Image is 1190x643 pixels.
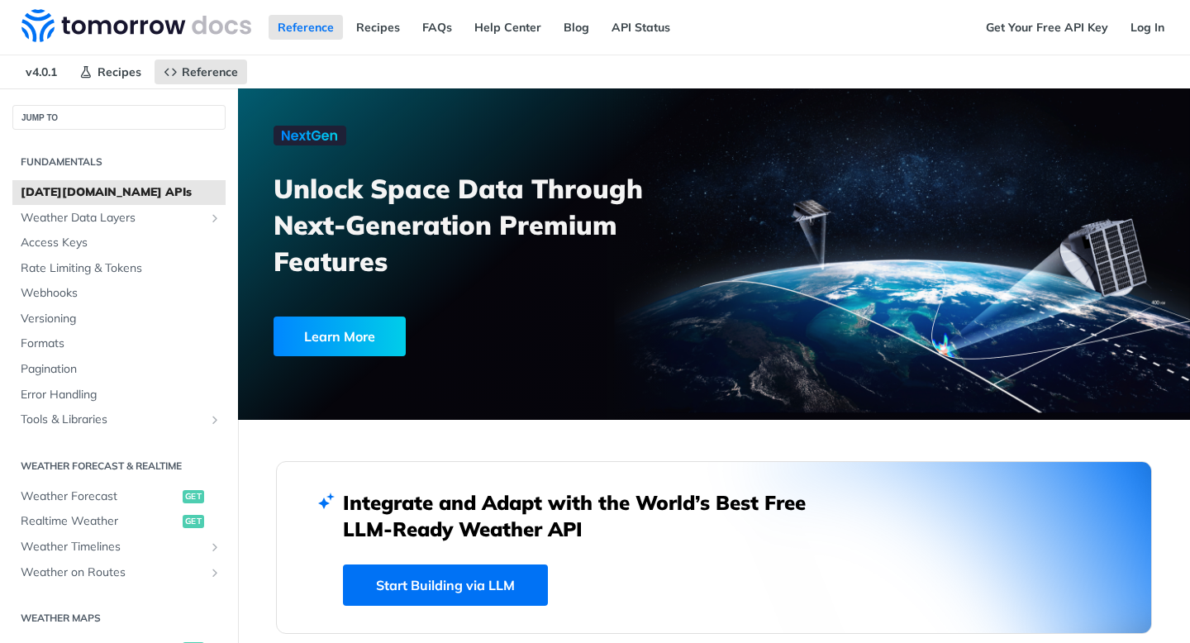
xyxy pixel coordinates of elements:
[98,64,141,79] span: Recipes
[208,413,221,426] button: Show subpages for Tools & Libraries
[274,317,640,356] a: Learn More
[21,412,204,428] span: Tools & Libraries
[343,489,831,542] h2: Integrate and Adapt with the World’s Best Free LLM-Ready Weather API
[12,509,226,534] a: Realtime Weatherget
[182,64,238,79] span: Reference
[977,15,1117,40] a: Get Your Free API Key
[155,60,247,84] a: Reference
[12,459,226,474] h2: Weather Forecast & realtime
[12,331,226,356] a: Formats
[12,307,226,331] a: Versioning
[274,170,732,279] h3: Unlock Space Data Through Next-Generation Premium Features
[274,126,346,145] img: NextGen
[269,15,343,40] a: Reference
[183,490,204,503] span: get
[21,235,221,251] span: Access Keys
[208,541,221,554] button: Show subpages for Weather Timelines
[12,484,226,509] a: Weather Forecastget
[465,15,550,40] a: Help Center
[274,317,406,356] div: Learn More
[12,231,226,255] a: Access Keys
[183,515,204,528] span: get
[21,285,221,302] span: Webhooks
[21,260,221,277] span: Rate Limiting & Tokens
[1121,15,1173,40] a: Log In
[208,212,221,225] button: Show subpages for Weather Data Layers
[208,566,221,579] button: Show subpages for Weather on Routes
[12,155,226,169] h2: Fundamentals
[12,357,226,382] a: Pagination
[21,488,178,505] span: Weather Forecast
[12,180,226,205] a: [DATE][DOMAIN_NAME] APIs
[12,281,226,306] a: Webhooks
[21,311,221,327] span: Versioning
[21,210,204,226] span: Weather Data Layers
[343,564,548,606] a: Start Building via LLM
[12,105,226,130] button: JUMP TO
[21,513,178,530] span: Realtime Weather
[21,387,221,403] span: Error Handling
[70,60,150,84] a: Recipes
[347,15,409,40] a: Recipes
[12,535,226,560] a: Weather TimelinesShow subpages for Weather Timelines
[12,560,226,585] a: Weather on RoutesShow subpages for Weather on Routes
[12,383,226,407] a: Error Handling
[555,15,598,40] a: Blog
[21,184,221,201] span: [DATE][DOMAIN_NAME] APIs
[12,611,226,626] h2: Weather Maps
[21,361,221,378] span: Pagination
[21,564,204,581] span: Weather on Routes
[21,336,221,352] span: Formats
[12,206,226,231] a: Weather Data LayersShow subpages for Weather Data Layers
[602,15,679,40] a: API Status
[12,256,226,281] a: Rate Limiting & Tokens
[17,60,66,84] span: v4.0.1
[21,9,251,42] img: Tomorrow.io Weather API Docs
[413,15,461,40] a: FAQs
[21,539,204,555] span: Weather Timelines
[12,407,226,432] a: Tools & LibrariesShow subpages for Tools & Libraries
